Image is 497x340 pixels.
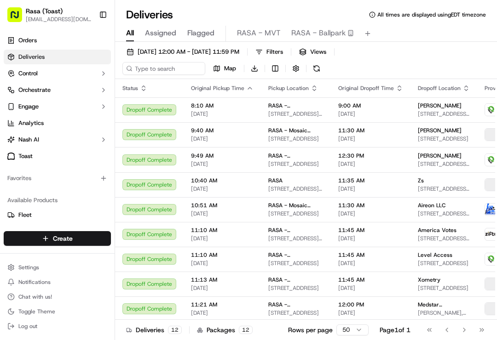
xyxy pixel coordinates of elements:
[338,227,403,234] span: 11:45 AM
[4,208,111,222] button: Fleet
[191,227,254,234] span: 11:10 AM
[18,102,39,111] span: Engage
[338,202,403,209] span: 11:30 AM
[418,301,470,308] span: Medstar georgetown
[338,260,403,267] span: [DATE]
[485,154,497,166] img: melas_now_logo.png
[310,48,326,56] span: Views
[485,204,497,215] img: main-logo.png
[295,45,330,58] button: Views
[4,149,111,164] a: Toast
[4,83,111,97] button: Orchestrate
[191,309,254,317] span: [DATE]
[18,86,51,94] span: Orchestrate
[377,11,486,18] span: All times are displayed using EDT timezone
[4,171,111,186] div: Favorites
[18,293,52,300] span: Chat with us!
[26,6,63,16] button: Rasa (Toast)
[485,253,497,265] img: melas_now_logo.png
[191,152,254,159] span: 9:49 AM
[191,127,254,134] span: 9:40 AM
[191,102,254,109] span: 8:10 AM
[191,276,254,283] span: 11:13 AM
[418,152,462,159] span: [PERSON_NAME]
[310,62,323,75] button: Refresh
[291,28,346,39] span: RASA - Ballpark
[191,301,254,308] span: 11:21 AM
[485,228,497,240] img: zifty-logo-trans-sq.png
[268,227,324,234] span: RASA - [GEOGRAPHIC_DATA][PERSON_NAME]
[268,210,324,217] span: [STREET_ADDRESS]
[418,276,440,283] span: Xometry
[4,33,111,48] a: Orders
[4,305,111,318] button: Toggle Theme
[122,85,138,92] span: Status
[268,85,309,92] span: Pickup Location
[191,251,254,259] span: 11:10 AM
[418,202,445,209] span: Aireon LLC
[126,325,182,334] div: Deliveries
[268,110,324,118] span: [STREET_ADDRESS][US_STATE]
[18,69,38,78] span: Control
[4,4,95,26] button: Rasa (Toast)[EMAIL_ADDRESS][DOMAIN_NAME]
[145,28,176,39] span: Assigned
[53,234,73,243] span: Create
[268,185,324,193] span: [STREET_ADDRESS][US_STATE]
[338,284,403,292] span: [DATE]
[122,45,243,58] button: [DATE] 12:00 AM - [DATE] 11:59 PM
[187,28,214,39] span: Flagged
[418,177,424,184] span: Zs
[191,160,254,168] span: [DATE]
[418,127,462,134] span: [PERSON_NAME]
[26,16,92,23] span: [EMAIL_ADDRESS][DOMAIN_NAME]
[268,309,324,317] span: [STREET_ADDRESS]
[18,264,39,271] span: Settings
[4,66,111,81] button: Control
[418,135,470,142] span: [STREET_ADDRESS]
[418,251,452,259] span: Level Access
[268,102,324,109] span: RASA - [GEOGRAPHIC_DATA][PERSON_NAME]
[4,276,111,289] button: Notifications
[338,127,403,134] span: 11:30 AM
[338,235,403,242] span: [DATE]
[191,210,254,217] span: [DATE]
[18,152,33,160] span: Toast
[338,210,403,217] span: [DATE]
[191,85,244,92] span: Original Pickup Time
[338,309,403,317] span: [DATE]
[268,284,324,292] span: [STREET_ADDRESS]
[191,135,254,142] span: [DATE]
[126,7,173,22] h1: Deliveries
[288,325,333,334] p: Rows per page
[268,202,324,209] span: RASA - Mosaic District
[268,301,324,308] span: RASA - [GEOGRAPHIC_DATA]
[338,276,403,283] span: 11:45 AM
[268,127,324,134] span: RASA - Mosaic District
[338,160,403,168] span: [DATE]
[338,110,403,118] span: [DATE]
[18,211,32,219] span: Fleet
[4,290,111,303] button: Chat with us!
[4,320,111,333] button: Log out
[224,64,236,73] span: Map
[18,36,37,45] span: Orders
[191,260,254,267] span: [DATE]
[268,276,324,283] span: RASA - [GEOGRAPHIC_DATA]
[418,309,470,317] span: [PERSON_NAME], [STREET_ADDRESS][US_STATE]
[338,301,403,308] span: 12:00 PM
[268,235,324,242] span: [STREET_ADDRESS][US_STATE]
[209,62,240,75] button: Map
[266,48,283,56] span: Filters
[18,323,37,330] span: Log out
[191,185,254,193] span: [DATE]
[168,326,182,334] div: 12
[338,135,403,142] span: [DATE]
[18,308,55,315] span: Toggle Theme
[4,193,111,208] div: Available Products
[4,116,111,130] a: Analytics
[418,110,470,118] span: [STREET_ADDRESS][US_STATE][US_STATE]
[191,110,254,118] span: [DATE]
[338,177,403,184] span: 11:35 AM
[126,28,134,39] span: All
